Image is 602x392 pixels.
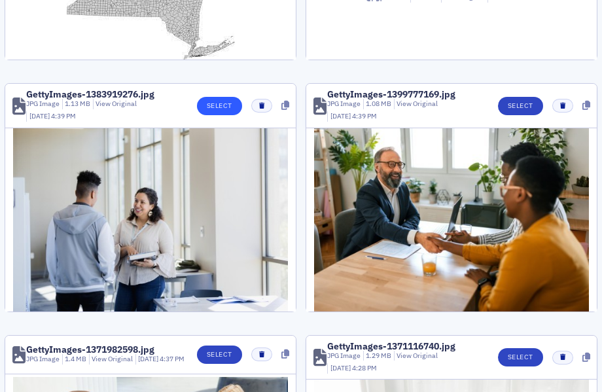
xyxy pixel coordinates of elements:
div: 1.08 MB [363,99,392,109]
span: [DATE] [330,363,352,372]
div: GettyImages-1371982598.jpg [26,345,154,354]
button: Select [498,348,543,366]
a: View Original [397,99,438,108]
span: [DATE] [138,354,160,363]
div: 1.4 MB [62,354,87,365]
div: GettyImages-1371116740.jpg [327,342,455,351]
button: Select [498,97,543,115]
a: View Original [96,99,137,108]
div: GettyImages-1383919276.jpg [26,90,154,99]
span: 4:39 PM [352,111,377,120]
div: GettyImages-1399777169.jpg [327,90,455,99]
span: [DATE] [29,111,51,120]
div: 1.29 MB [363,351,392,361]
span: 4:28 PM [352,363,377,372]
span: [DATE] [330,111,352,120]
button: Select [197,97,242,115]
span: 4:39 PM [51,111,76,120]
a: View Original [92,354,133,363]
div: JPG Image [327,351,361,361]
a: View Original [397,351,438,360]
div: JPG Image [26,99,60,109]
button: Select [197,346,242,364]
span: 4:37 PM [160,354,185,363]
div: 1.13 MB [62,99,91,109]
div: JPG Image [327,99,361,109]
div: JPG Image [26,354,60,365]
